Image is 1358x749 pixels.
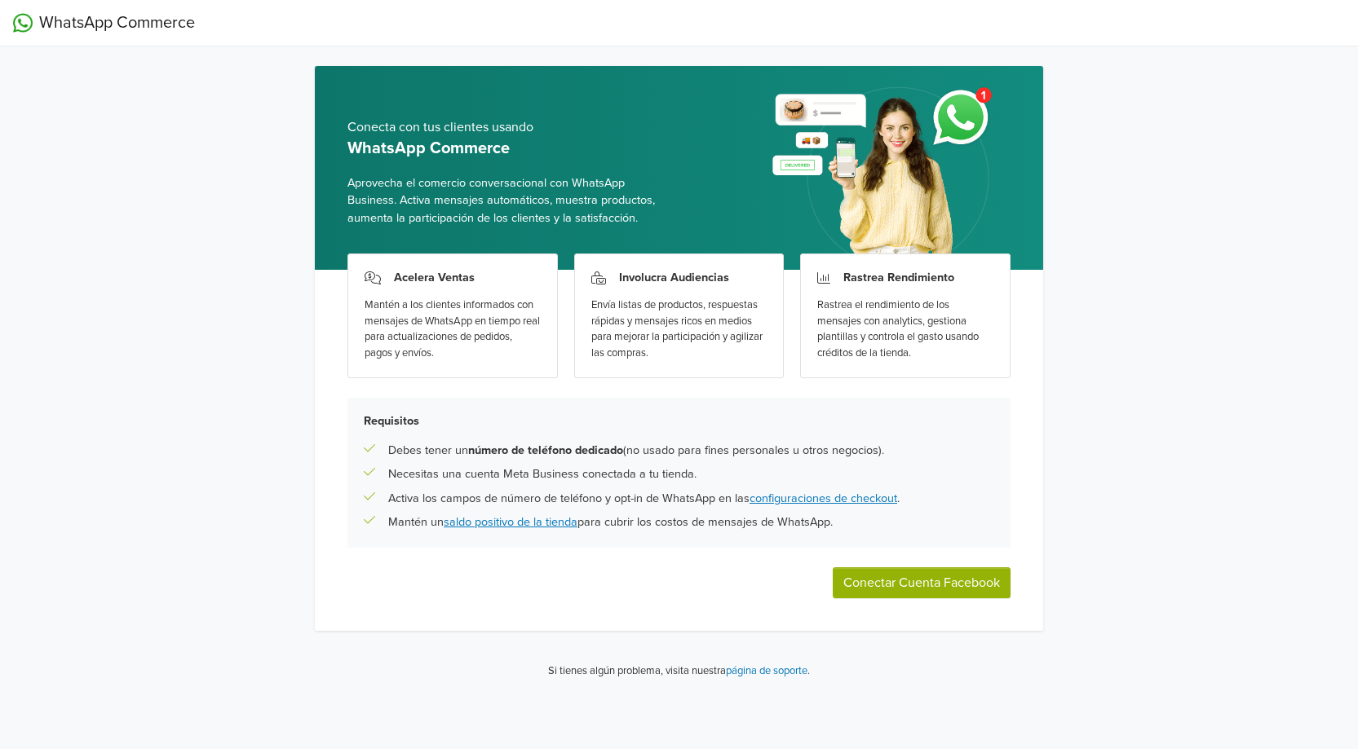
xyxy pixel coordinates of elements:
[388,490,900,508] p: Activa los campos de número de teléfono y opt-in de WhatsApp en las .
[388,513,833,531] p: Mantén un para cubrir los costos de mensajes de WhatsApp.
[468,443,623,457] b: número de teléfono dedicado
[548,663,810,680] p: Si tienes algún problema, visita nuestra .
[13,13,33,33] img: WhatsApp
[833,567,1011,598] button: Conectar Cuenta Facebook
[364,414,994,428] h5: Requisitos
[388,465,697,483] p: Necesitas una cuenta Meta Business conectada a tu tienda.
[347,174,666,227] span: Aprovecha el comercio conversacional con WhatsApp Business. Activa mensajes automáticos, muestra ...
[759,77,1011,270] img: whatsapp_setup_banner
[388,442,884,460] p: Debes tener un (no usado para fines personales u otros negocios).
[39,11,195,35] span: WhatsApp Commerce
[726,664,807,677] a: página de soporte
[817,297,993,361] div: Rastrea el rendimiento de los mensajes con analytics, gestiona plantillas y controla el gasto usa...
[750,491,897,505] a: configuraciones de checkout
[619,271,729,284] h3: Involucra Audiencias
[347,139,666,158] h5: WhatsApp Commerce
[394,271,475,284] h3: Acelera Ventas
[591,297,767,361] div: Envía listas de productos, respuestas rápidas y mensajes ricos en medios para mejorar la particip...
[365,297,541,361] div: Mantén a los clientes informados con mensajes de WhatsApp en tiempo real para actualizaciones de ...
[444,515,577,529] a: saldo positivo de la tienda
[843,271,954,284] h3: Rastrea Rendimiento
[347,120,666,135] h5: Conecta con tus clientes usando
